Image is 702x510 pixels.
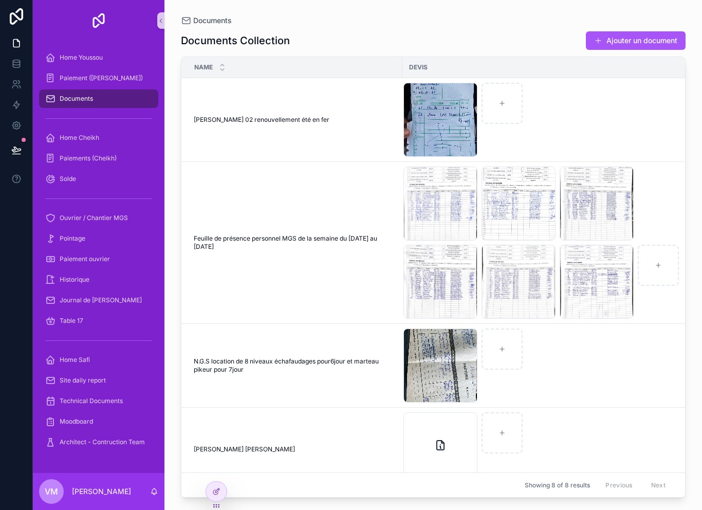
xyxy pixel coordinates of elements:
[39,392,158,410] a: Technical Documents
[60,397,123,405] span: Technical Documents
[194,445,396,453] a: [PERSON_NAME] [PERSON_NAME]
[194,116,396,124] a: [PERSON_NAME] 02 renouvellement été en fer
[194,116,329,124] span: [PERSON_NAME] 02 renouvellement été en fer
[586,31,686,50] button: Ajouter un document
[60,376,106,385] span: Site daily report
[39,170,158,188] a: Solde
[45,485,58,498] span: VM
[194,445,295,453] span: [PERSON_NAME] [PERSON_NAME]
[60,296,142,304] span: Journal de [PERSON_NAME]
[194,63,213,71] span: Name
[403,412,680,487] a: bon_de_paiement_MGS_Construction_modifiable.pdf
[194,234,396,251] a: Feuille de présence personnel MGS de la semaine du [DATE] au [DATE]
[39,149,158,168] a: Paiements (Cheikh)
[39,270,158,289] a: Historique
[33,41,164,465] div: scrollable content
[39,229,158,248] a: Pointage
[525,481,590,489] span: Showing 8 of 8 results
[60,438,145,446] span: Architect - Contruction Team
[39,371,158,390] a: Site daily report
[409,63,428,71] span: Devis
[181,33,290,48] h1: Documents Collection
[60,175,76,183] span: Solde
[39,412,158,431] a: Moodboard
[60,356,90,364] span: Home Safi
[39,351,158,369] a: Home Safi
[39,129,158,147] a: Home Cheikh
[60,134,99,142] span: Home Cheikh
[39,291,158,309] a: Journal de [PERSON_NAME]
[60,214,128,222] span: Ouvrier / Chantier MGS
[60,74,143,82] span: Paiement ([PERSON_NAME])
[60,317,83,325] span: Table 17
[60,234,85,243] span: Pointage
[39,433,158,451] a: Architect - Contruction Team
[39,250,158,268] a: Paiement ouvrier
[60,53,103,62] span: Home Youssou
[39,48,158,67] a: Home Youssou
[181,15,232,26] a: Documents
[39,69,158,87] a: Paiement ([PERSON_NAME])
[39,209,158,227] a: Ouvrier / Chantier MGS
[194,357,396,374] a: N.G.S location de 8 niveaux échafaudages pour6jour et marteau pikeur pour 7jour
[193,15,232,26] span: Documents
[60,276,89,284] span: Historique
[90,12,107,29] img: App logo
[60,255,110,263] span: Paiement ouvrier
[60,417,93,426] span: Moodboard
[60,95,93,103] span: Documents
[72,486,131,497] p: [PERSON_NAME]
[39,312,158,330] a: Table 17
[39,89,158,108] a: Documents
[60,154,117,162] span: Paiements (Cheikh)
